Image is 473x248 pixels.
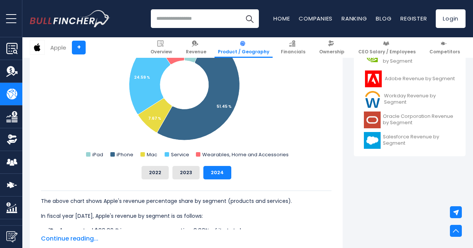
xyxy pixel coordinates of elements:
[50,43,66,52] div: Apple
[281,49,305,55] span: Financials
[72,41,86,54] a: +
[41,211,331,220] p: In fiscal year [DATE], Apple's revenue by segment is as follows:
[41,11,331,160] svg: Apple's Revenue Share by Segment
[30,10,110,27] img: Bullfincher logo
[182,37,210,58] a: Revenue
[41,197,331,205] p: The above chart shows Apple's revenue percentage share by segment (products and services).
[203,166,231,179] button: 2024
[147,37,175,58] a: Overview
[117,151,133,158] text: iPhone
[383,134,455,147] span: Salesforce Revenue by Segment
[148,116,161,121] tspan: 7.67 %
[364,112,381,128] img: ORCL logo
[218,49,269,55] span: Product / Geography
[364,70,382,87] img: ADBE logo
[364,50,381,67] img: NVDA logo
[364,132,381,149] img: CRM logo
[316,37,348,58] a: Ownership
[215,37,273,58] a: Product / Geography
[147,151,157,158] text: Mac
[383,52,455,65] span: NVIDIA Corporation Revenue by Segment
[359,110,460,130] a: Oracle Corporation Revenue by Segment
[355,37,419,58] a: CEO Salary / Employees
[359,48,460,69] a: NVIDIA Corporation Revenue by Segment
[299,15,333,22] a: Companies
[48,226,62,235] b: iPad
[186,49,206,55] span: Revenue
[385,76,455,82] span: Adobe Revenue by Segment
[376,15,391,22] a: Blog
[359,130,460,151] a: Salesforce Revenue by Segment
[436,9,466,28] a: Login
[400,15,427,22] a: Register
[358,49,416,55] span: CEO Salary / Employees
[319,49,345,55] span: Ownership
[217,104,232,109] tspan: 51.45 %
[30,40,44,54] img: AAPL logo
[92,151,103,158] text: iPad
[41,234,331,243] span: Continue reading...
[202,151,289,158] text: Wearables, Home and Accessories
[41,226,331,235] li: generated $26.69 B in revenue, representing 6.83% of its total revenue.
[273,15,290,22] a: Home
[142,166,169,179] button: 2022
[6,134,18,145] img: Ownership
[134,75,150,80] tspan: 24.59 %
[364,91,382,108] img: WDAY logo
[359,89,460,110] a: Workday Revenue by Segment
[429,49,460,55] span: Competitors
[171,151,189,158] text: Service
[342,15,367,22] a: Ranking
[30,10,110,27] a: Go to homepage
[172,166,200,179] button: 2023
[384,93,455,106] span: Workday Revenue by Segment
[277,37,309,58] a: Financials
[359,69,460,89] a: Adobe Revenue by Segment
[426,37,463,58] a: Competitors
[240,9,259,28] button: Search
[383,113,455,126] span: Oracle Corporation Revenue by Segment
[150,49,172,55] span: Overview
